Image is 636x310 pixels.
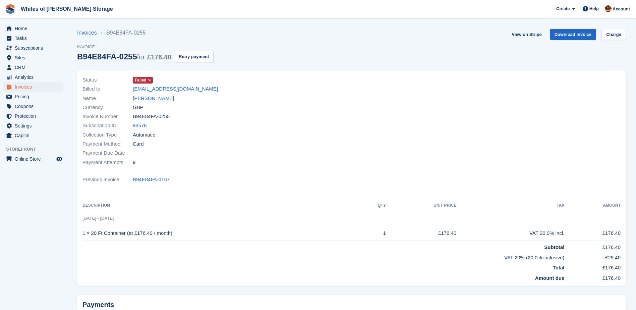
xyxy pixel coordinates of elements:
[55,155,63,163] a: Preview store
[456,200,564,211] th: Tax
[3,131,63,140] a: menu
[589,5,599,12] span: Help
[133,76,153,84] a: Failed
[15,111,55,121] span: Protection
[77,29,101,37] a: Invoices
[601,29,626,40] a: Charge
[360,226,386,241] td: 1
[77,52,171,61] div: B94E84FA-0255
[133,140,144,148] span: Card
[15,92,55,101] span: Pricing
[564,200,621,211] th: Amount
[3,72,63,82] a: menu
[135,77,147,83] span: Failed
[564,226,621,241] td: £176.40
[15,34,55,43] span: Tasks
[360,200,386,211] th: QTY
[15,121,55,131] span: Settings
[3,121,63,131] a: menu
[5,4,15,14] img: stora-icon-8386f47178a22dfd0bd8f6a31ec36ba5ce8667c1dd55bd0f319d3a0aa187defe.svg
[18,3,116,14] a: Whites of [PERSON_NAME] Storage
[82,149,133,157] span: Payment Due Date
[77,44,214,50] span: Invoice
[82,131,133,139] span: Collection Type
[386,226,456,241] td: £176.40
[15,131,55,140] span: Capital
[564,251,621,262] td: £29.40
[3,63,63,72] a: menu
[133,85,218,93] a: [EMAIL_ADDRESS][DOMAIN_NAME]
[15,43,55,53] span: Subscriptions
[15,53,55,62] span: Sites
[15,63,55,72] span: CRM
[133,113,170,120] span: B94E84FA-0255
[133,95,174,102] a: [PERSON_NAME]
[133,104,143,111] span: GBP
[564,272,621,282] td: £176.40
[3,92,63,101] a: menu
[3,43,63,53] a: menu
[82,301,621,309] h2: Payments
[3,102,63,111] a: menu
[564,261,621,272] td: £176.40
[3,34,63,43] a: menu
[550,29,596,40] a: Download Invoice
[3,53,63,62] a: menu
[386,200,456,211] th: Unit Price
[82,95,133,102] span: Name
[133,176,170,184] a: B94E84FA-0167
[82,251,564,262] td: VAT 20% (20.0% inclusive)
[174,51,214,62] button: Retry payment
[82,140,133,148] span: Payment Method
[82,159,133,166] span: Payment Attempts
[82,113,133,120] span: Invoice Number
[82,85,133,93] span: Billed to
[15,154,55,164] span: Online Store
[133,122,147,130] a: 93576
[564,241,621,251] td: £176.40
[3,24,63,33] a: menu
[82,104,133,111] span: Currency
[133,159,135,166] span: 9
[509,29,544,40] a: View on Stripe
[6,146,67,153] span: Storefront
[544,244,564,250] strong: Subtotal
[82,200,360,211] th: Description
[82,122,133,130] span: Subscription ID
[3,111,63,121] a: menu
[535,275,565,281] strong: Amount due
[613,6,630,12] span: Account
[456,229,564,237] div: VAT 20.0% incl.
[82,76,133,84] span: Status
[15,72,55,82] span: Analytics
[605,5,612,12] img: Eddie White
[77,29,214,37] nav: breadcrumbs
[556,5,570,12] span: Create
[553,265,565,270] strong: Total
[82,176,133,184] span: Previous Invoice
[147,53,171,61] span: £176.40
[3,154,63,164] a: menu
[3,82,63,92] a: menu
[82,216,114,221] span: [DATE] - [DATE]
[133,131,155,139] span: Automatic
[15,82,55,92] span: Invoices
[15,102,55,111] span: Coupons
[82,226,360,241] td: 1 × 20 Ft Container (at £176.40 / month)
[15,24,55,33] span: Home
[137,53,145,61] span: for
